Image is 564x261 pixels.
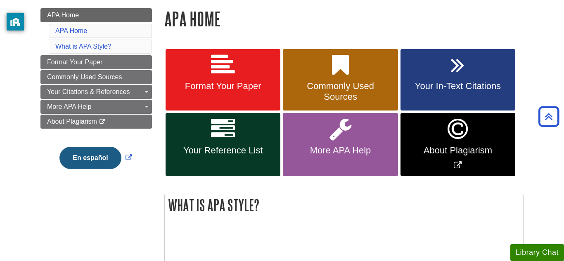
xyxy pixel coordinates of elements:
a: What is APA Style? [55,43,111,50]
span: More APA Help [47,103,91,110]
span: Commonly Used Sources [289,81,391,102]
a: Your Reference List [166,113,280,176]
h2: What is APA Style? [165,194,523,216]
span: Your Reference List [172,145,274,156]
a: Your Citations & References [40,85,152,99]
a: Your In-Text Citations [400,49,515,111]
a: Link opens in new window [57,154,134,161]
a: APA Home [55,27,87,34]
span: Commonly Used Sources [47,73,122,80]
span: About Plagiarism [407,145,509,156]
span: Format Your Paper [172,81,274,92]
a: Link opens in new window [400,113,515,176]
a: More APA Help [283,113,398,176]
a: Format Your Paper [40,55,152,69]
a: About Plagiarism [40,115,152,129]
span: Your Citations & References [47,88,130,95]
div: Guide Page Menu [40,8,152,183]
h1: APA Home [164,8,524,29]
button: Library Chat [510,244,564,261]
i: This link opens in a new window [99,119,106,125]
a: Commonly Used Sources [283,49,398,111]
span: More APA Help [289,145,391,156]
span: About Plagiarism [47,118,97,125]
span: Format Your Paper [47,59,102,66]
button: En español [59,147,121,169]
a: Back to Top [536,111,562,122]
span: Your In-Text Citations [407,81,509,92]
a: Commonly Used Sources [40,70,152,84]
a: More APA Help [40,100,152,114]
button: privacy banner [7,13,24,31]
span: APA Home [47,12,79,19]
a: Format Your Paper [166,49,280,111]
a: APA Home [40,8,152,22]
